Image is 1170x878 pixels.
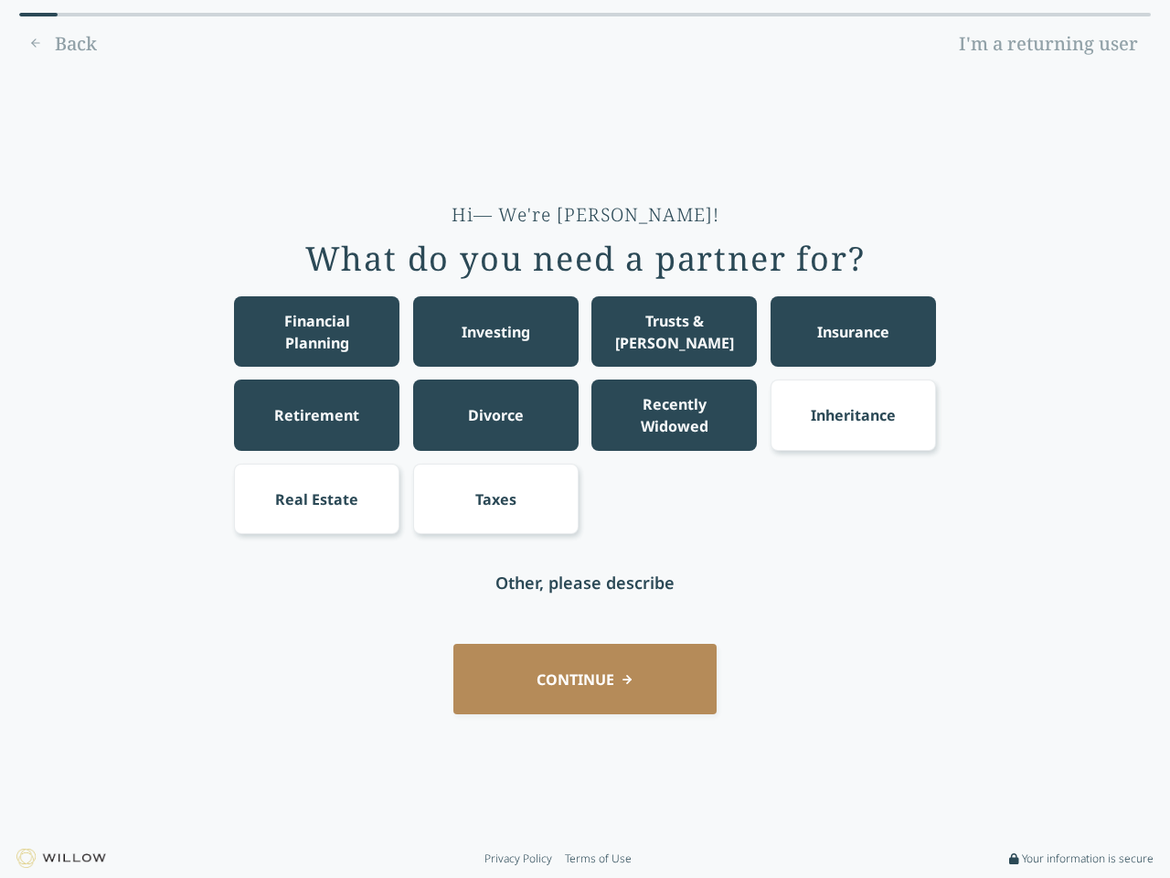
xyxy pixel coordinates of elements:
a: I'm a returning user [946,29,1151,59]
div: 0% complete [19,13,58,16]
div: Financial Planning [251,310,383,354]
button: CONTINUE [453,644,717,714]
div: Other, please describe [495,570,675,595]
span: Your information is secure [1022,851,1154,866]
div: Inheritance [811,404,896,426]
div: What do you need a partner for? [305,241,866,277]
div: Taxes [475,488,516,510]
div: Hi— We're [PERSON_NAME]! [452,202,719,228]
div: Recently Widowed [609,393,740,437]
div: Investing [462,321,530,343]
img: Willow logo [16,849,106,868]
a: Privacy Policy [484,851,552,866]
div: Insurance [817,321,889,343]
div: Retirement [274,404,359,426]
div: Real Estate [275,488,358,510]
a: Terms of Use [565,851,632,866]
div: Trusts & [PERSON_NAME] [609,310,740,354]
div: Divorce [468,404,524,426]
